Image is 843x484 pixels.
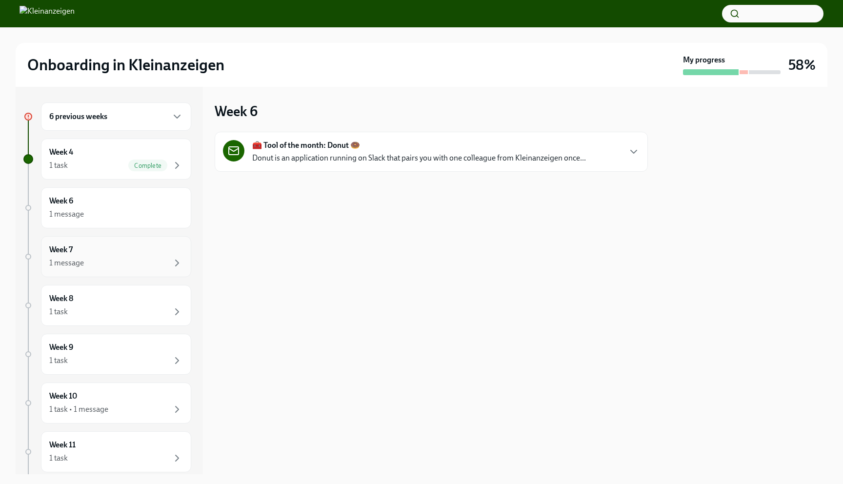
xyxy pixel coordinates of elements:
a: Week 111 task [23,431,191,472]
span: Complete [128,162,167,169]
a: Week 41 taskComplete [23,139,191,180]
a: Week 91 task [23,334,191,375]
div: 1 task [49,453,68,464]
h2: Onboarding in Kleinanzeigen [27,55,224,75]
a: Week 61 message [23,187,191,228]
strong: My progress [683,55,725,65]
div: 1 task [49,355,68,366]
a: Week 101 task • 1 message [23,383,191,423]
h3: Week 6 [215,102,258,120]
div: 1 task [49,160,68,171]
h6: Week 7 [49,244,73,255]
div: 1 message [49,209,84,220]
div: 1 task [49,306,68,317]
h6: Week 8 [49,293,73,304]
div: 1 task • 1 message [49,404,108,415]
h6: 6 previous weeks [49,111,107,122]
div: 6 previous weeks [41,102,191,131]
div: 1 message [49,258,84,268]
p: Donut is an application running on Slack that pairs you with one colleague from Kleinanzeigen onc... [252,153,586,163]
h6: Week 6 [49,196,73,206]
h6: Week 4 [49,147,73,158]
a: Week 81 task [23,285,191,326]
h6: Week 9 [49,342,73,353]
a: Week 71 message [23,236,191,277]
strong: 🧰 Tool of the month: Donut 🍩 [252,140,360,151]
img: Kleinanzeigen [20,6,75,21]
h3: 58% [788,56,816,74]
h6: Week 11 [49,440,76,450]
h6: Week 10 [49,391,77,402]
